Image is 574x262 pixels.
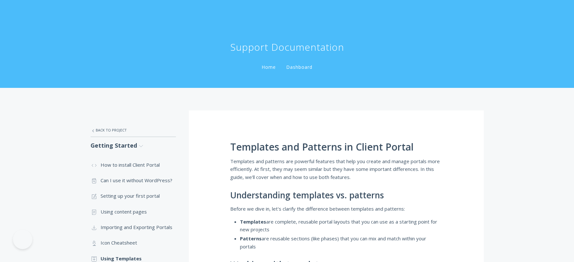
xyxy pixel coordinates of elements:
li: are reusable sections (like phases) that you can mix and match within your portals [240,235,442,250]
h1: Templates and Patterns in Client Portal [230,141,442,152]
strong: Patterns [240,235,262,242]
h1: Support Documentation [230,41,344,54]
a: Home [260,64,277,70]
a: Using content pages [91,204,176,219]
a: Dashboard [285,64,314,70]
p: Before we dive in, let's clarify the difference between templates and patterns: [230,205,442,213]
p: Templates and patterns are powerful features that help you create and manage portals more efficie... [230,157,442,181]
iframe: Toggle Customer Support [13,230,32,249]
a: Setting up your first portal [91,188,176,204]
a: Importing and Exporting Portals [91,219,176,235]
a: Icon Cheatsheet [91,235,176,250]
a: How to install Client Portal [91,157,176,173]
a: Getting Started [91,137,176,154]
strong: Templates [240,218,266,225]
h2: Understanding templates vs. patterns [230,191,442,200]
a: Back to Project [91,123,176,137]
a: Can I use it without WordPress? [91,173,176,188]
li: are complete, reusable portal layouts that you can use as a starting point for new projects [240,218,442,234]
